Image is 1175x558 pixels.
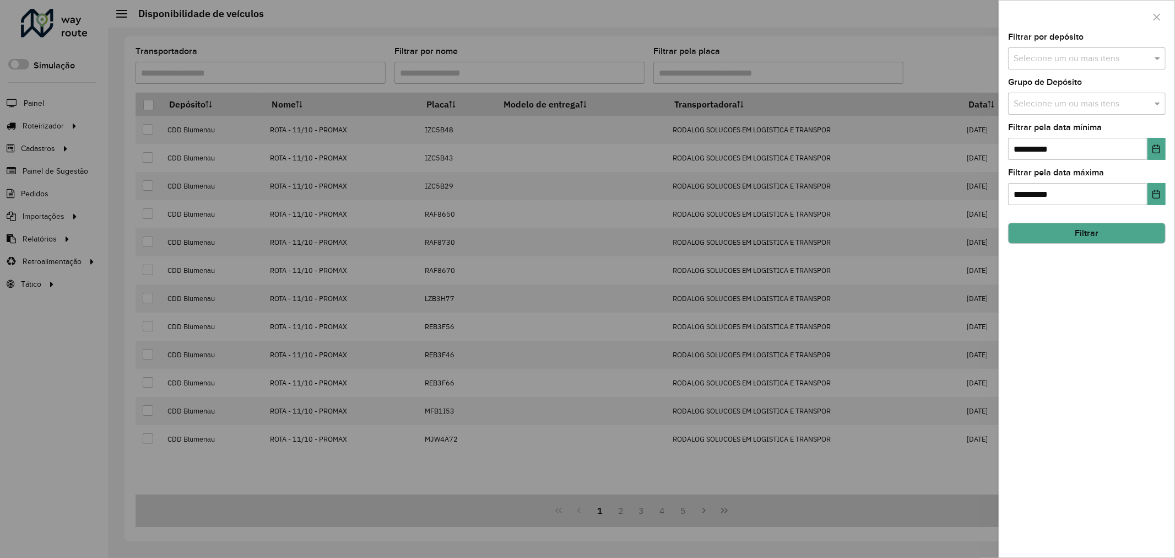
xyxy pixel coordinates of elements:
button: Choose Date [1147,183,1166,205]
label: Filtrar por depósito [1008,30,1084,44]
label: Grupo de Depósito [1008,76,1082,89]
button: Filtrar [1008,223,1166,244]
label: Filtrar pela data mínima [1008,121,1102,134]
button: Choose Date [1147,138,1166,160]
label: Filtrar pela data máxima [1008,166,1104,179]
